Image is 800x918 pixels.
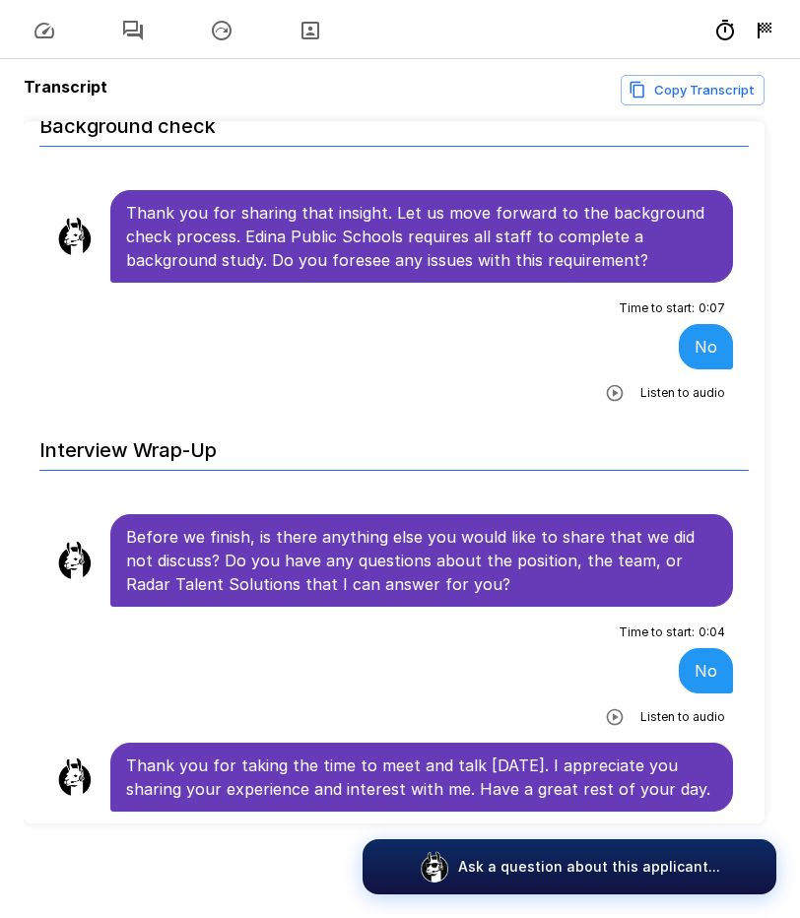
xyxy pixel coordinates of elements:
[363,839,776,894] button: Ask a question about this applicant...
[39,419,749,471] h6: Interview Wrap-Up
[419,851,450,883] img: logo_glasses@2x.png
[699,623,725,642] span: 0 : 04
[621,75,765,105] button: Copy transcript
[699,298,725,318] span: 0 : 07
[619,298,695,318] span: Time to start :
[713,19,737,42] div: 7m 05s
[126,201,717,272] p: Thank you for sharing that insight. Let us move forward to the background check process. Edina Pu...
[640,383,725,403] span: Listen to audio
[55,217,95,256] img: llama_clean.png
[695,659,717,683] p: No
[24,77,107,97] b: Transcript
[640,707,725,727] span: Listen to audio
[39,95,749,147] h6: Background check
[55,541,95,580] img: llama_clean.png
[753,19,776,42] div: 8/21 10:36 PM
[126,525,717,596] p: Before we finish, is there anything else you would like to share that we did not discuss? Do you ...
[126,754,717,801] p: Thank you for taking the time to meet and talk [DATE]. I appreciate you sharing your experience a...
[695,335,717,359] p: No
[458,857,720,877] p: Ask a question about this applicant...
[55,757,95,797] img: llama_clean.png
[619,623,695,642] span: Time to start :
